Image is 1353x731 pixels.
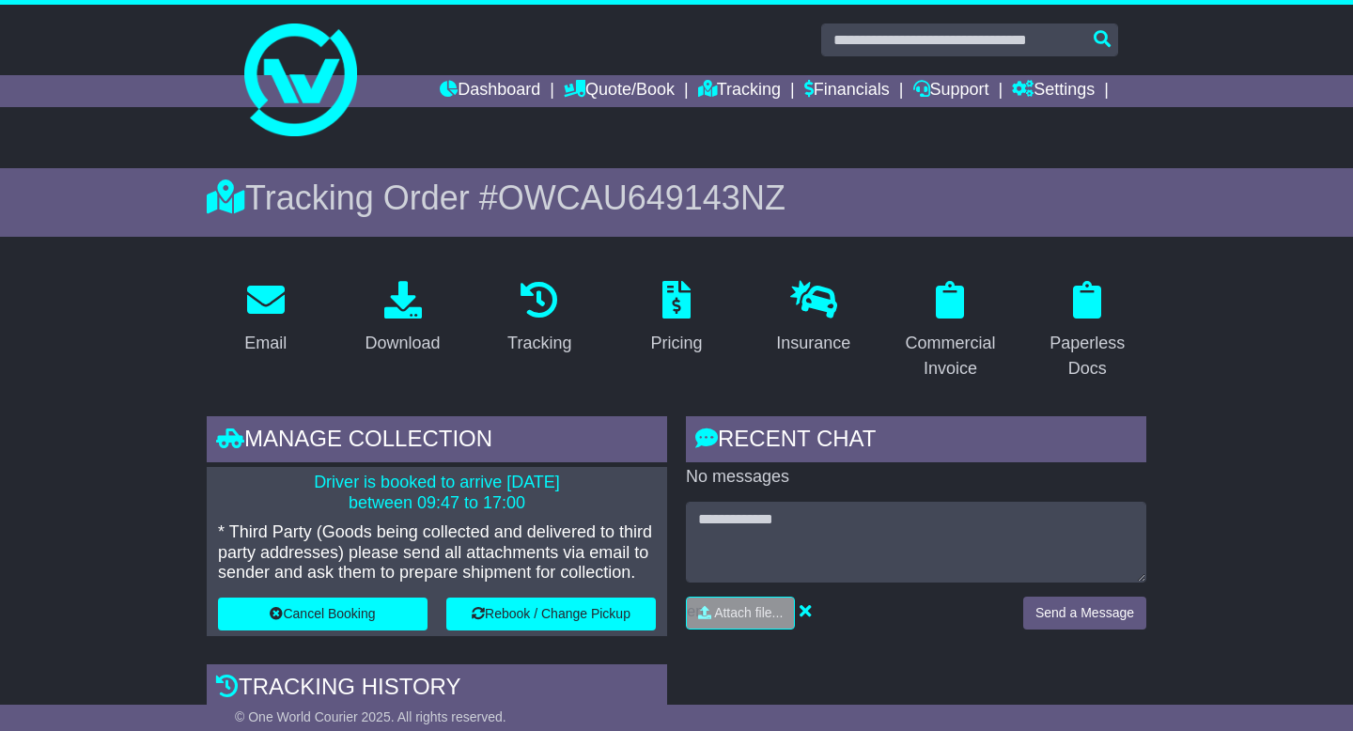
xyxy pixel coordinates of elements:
a: Dashboard [440,75,540,107]
a: Email [232,274,299,363]
p: No messages [686,467,1146,488]
a: Download [353,274,453,363]
a: Pricing [639,274,715,363]
a: Support [913,75,989,107]
button: Cancel Booking [218,598,428,630]
div: Email [244,331,287,356]
div: Tracking [507,331,571,356]
a: Insurance [764,274,863,363]
div: Insurance [776,331,850,356]
a: Tracking [495,274,583,363]
div: Manage collection [207,416,667,467]
a: Tracking [698,75,781,107]
div: Paperless Docs [1040,331,1134,381]
p: Driver is booked to arrive [DATE] between 09:47 to 17:00 [218,473,656,513]
a: Financials [804,75,890,107]
span: OWCAU649143NZ [498,179,785,217]
p: * Third Party (Goods being collected and delivered to third party addresses) please send all atta... [218,522,656,583]
a: Settings [1012,75,1095,107]
button: Rebook / Change Pickup [446,598,656,630]
a: Paperless Docs [1028,274,1146,388]
span: © One World Courier 2025. All rights reserved. [235,709,506,724]
a: Commercial Invoice [892,274,1010,388]
a: Quote/Book [564,75,675,107]
div: Tracking history [207,664,667,715]
div: RECENT CHAT [686,416,1146,467]
div: Tracking Order # [207,178,1146,218]
button: Send a Message [1023,597,1146,630]
div: Commercial Invoice [904,331,998,381]
div: Pricing [651,331,703,356]
div: Download [365,331,441,356]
